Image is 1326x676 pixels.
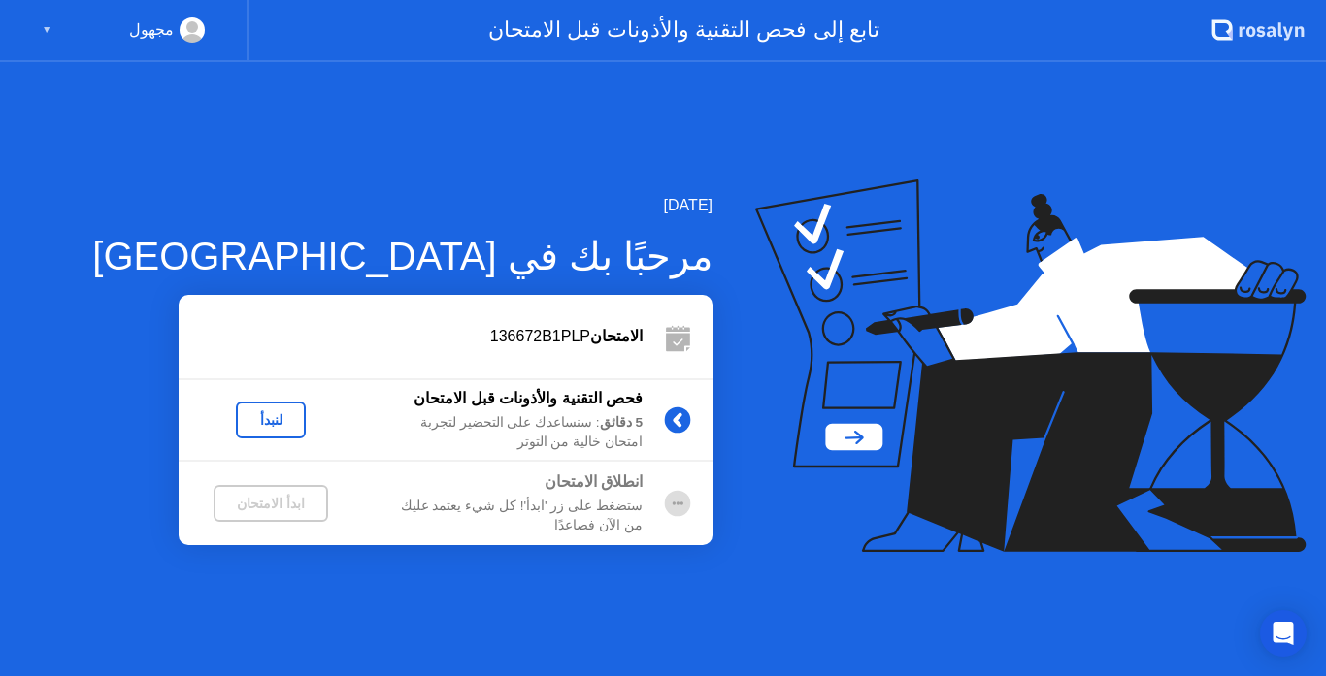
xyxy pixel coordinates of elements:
[236,402,306,438] button: لنبدأ
[590,328,643,344] b: الامتحان
[244,412,298,428] div: لنبدأ
[42,17,51,43] div: ▼
[414,390,643,406] b: فحص التقنية والأذونات قبل الامتحان
[545,473,643,490] b: انطلاق الامتحان
[1260,610,1307,657] div: Open Intercom Messenger
[92,194,713,217] div: [DATE]
[179,325,643,348] div: 136672B1PLP
[363,413,643,453] div: : سنساعدك على التحضير لتجربة امتحان خالية من التوتر
[600,415,643,430] b: 5 دقائق
[129,17,174,43] div: مجهول
[92,227,713,285] div: مرحبًا بك في [GEOGRAPHIC_DATA]
[214,485,328,522] button: ابدأ الامتحان
[221,496,320,511] div: ابدأ الامتحان
[363,497,643,536] div: ستضغط على زر 'ابدأ'! كل شيء يعتمد عليك من الآن فصاعدًا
